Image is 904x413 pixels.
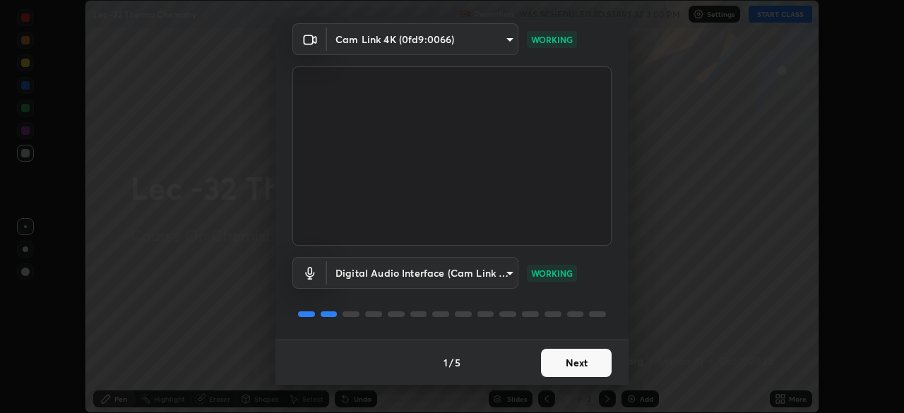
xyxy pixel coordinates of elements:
h4: 5 [455,355,460,370]
p: WORKING [531,33,573,46]
button: Next [541,349,612,377]
h4: 1 [444,355,448,370]
div: Cam Link 4K (0fd9:0066) [327,23,518,55]
h4: / [449,355,453,370]
p: WORKING [531,267,573,280]
div: Cam Link 4K (0fd9:0066) [327,257,518,289]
